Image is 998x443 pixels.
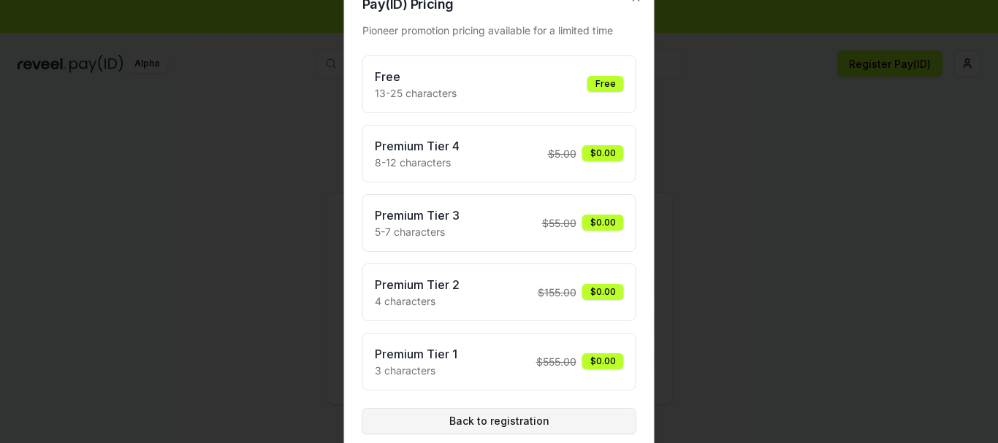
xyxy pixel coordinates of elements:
[582,284,624,300] div: $0.00
[375,137,460,155] h3: Premium Tier 4
[375,345,457,363] h3: Premium Tier 1
[582,353,624,369] div: $0.00
[362,23,636,38] div: Pioneer promotion pricing available for a limited time
[375,276,460,293] h3: Premium Tier 2
[536,354,576,369] span: $ 555.00
[375,363,457,378] p: 3 characters
[587,76,624,92] div: Free
[375,68,457,85] h3: Free
[542,215,576,231] span: $ 55.00
[375,224,460,239] p: 5-7 characters
[362,408,636,434] button: Back to registration
[538,285,576,300] span: $ 155.00
[548,146,576,161] span: $ 5.00
[375,293,460,309] p: 4 characters
[582,145,624,161] div: $0.00
[375,207,460,224] h3: Premium Tier 3
[582,215,624,231] div: $0.00
[375,85,457,101] p: 13-25 characters
[375,155,460,170] p: 8-12 characters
